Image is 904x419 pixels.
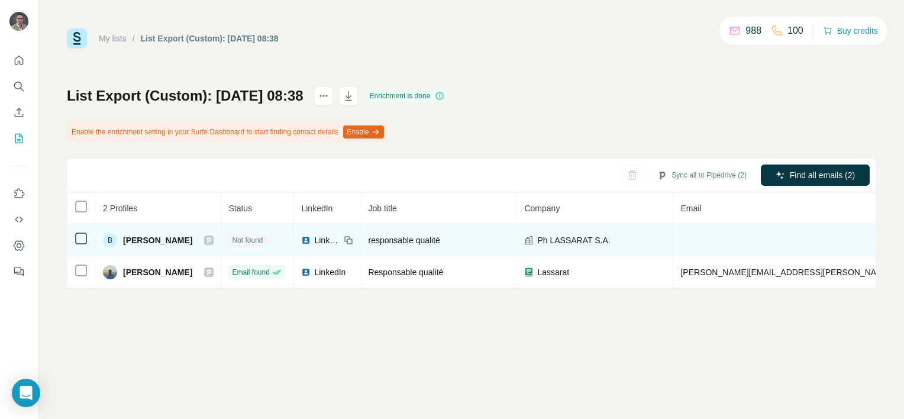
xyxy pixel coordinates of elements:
[314,86,333,105] button: actions
[368,236,440,245] span: responsable qualité
[9,50,28,71] button: Quick start
[787,24,803,38] p: 100
[103,204,137,213] span: 2 Profiles
[67,122,386,142] div: Enable the enrichment setting in your Surfe Dashboard to start finding contact details
[9,128,28,149] button: My lists
[103,233,117,247] div: B
[12,379,40,407] div: Open Intercom Messenger
[680,204,701,213] span: Email
[103,265,117,279] img: Avatar
[9,209,28,230] button: Use Surfe API
[368,267,443,277] span: Responsable qualité
[228,204,252,213] span: Status
[301,236,311,245] img: LinkedIn logo
[133,33,135,44] li: /
[9,76,28,97] button: Search
[343,125,384,138] button: Enable
[123,266,192,278] span: [PERSON_NAME]
[366,89,448,103] div: Enrichment is done
[99,34,127,43] a: My lists
[67,28,87,49] img: Surfe Logo
[314,234,340,246] span: LinkedIn
[232,267,269,278] span: Email found
[537,266,569,278] span: Lassarat
[9,183,28,204] button: Use Surfe on LinkedIn
[123,234,192,246] span: [PERSON_NAME]
[524,267,534,277] img: company-logo
[141,33,279,44] div: List Export (Custom): [DATE] 08:38
[67,86,304,105] h1: List Export (Custom): [DATE] 08:38
[301,267,311,277] img: LinkedIn logo
[301,204,332,213] span: LinkedIn
[823,22,878,39] button: Buy credits
[761,165,870,186] button: Find all emails (2)
[524,204,560,213] span: Company
[537,234,610,246] span: Ph LASSARAT S.A.
[9,235,28,256] button: Dashboard
[9,261,28,282] button: Feedback
[368,204,396,213] span: Job title
[790,169,855,181] span: Find all emails (2)
[649,166,755,184] button: Sync all to Pipedrive (2)
[745,24,761,38] p: 988
[9,12,28,31] img: Avatar
[232,235,263,246] span: Not found
[314,266,346,278] span: LinkedIn
[9,102,28,123] button: Enrich CSV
